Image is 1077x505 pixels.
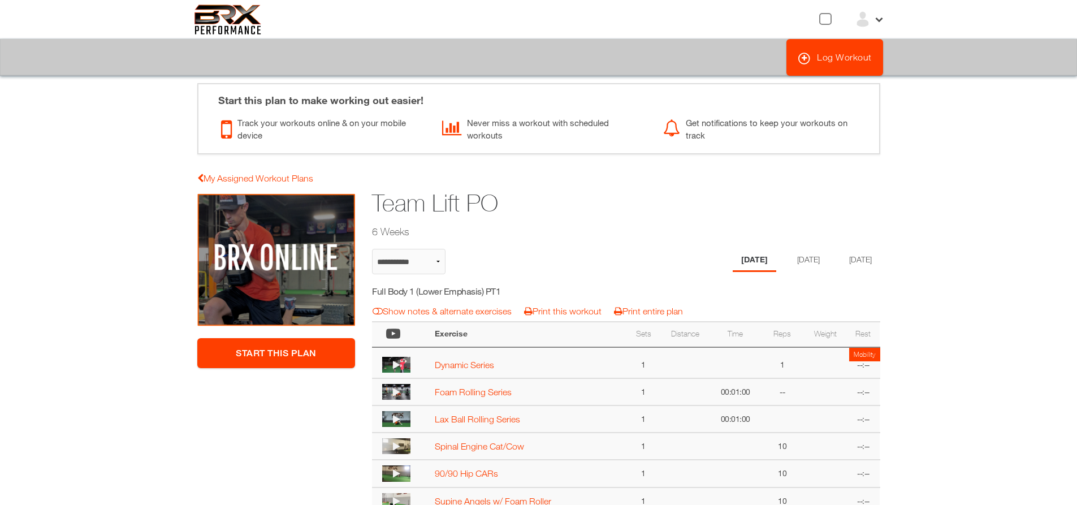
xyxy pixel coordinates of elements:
th: Rest [846,322,880,347]
td: 1 [761,347,804,379]
a: Foam Rolling Series [435,387,512,397]
th: Distance [660,322,710,347]
img: 6f7da32581c89ca25d665dc3aae533e4f14fe3ef_original.svg [194,5,262,34]
a: 90/90 Hip CARs [435,468,498,478]
h2: 6 Weeks [372,225,793,239]
td: 1 [627,460,660,487]
img: ex-default-user.svg [854,11,871,28]
img: thumbnail.png [382,438,410,454]
a: Log Workout [786,39,883,76]
td: --:-- [846,405,880,433]
li: Day 3 [841,249,880,272]
td: 10 [761,460,804,487]
li: Day 2 [789,249,828,272]
h5: Full Body 1 (Lower Emphasis) PT1 [372,285,574,297]
h1: Team Lift PO [372,187,793,220]
img: thumbnail.png [382,411,410,427]
th: Exercise [429,322,627,347]
div: Never miss a workout with scheduled workouts [442,114,646,142]
div: Start this plan to make working out easier! [207,84,871,108]
th: Weight [804,322,846,347]
td: Mobility [849,348,880,361]
a: Print this workout [524,306,602,316]
td: 00:01:00 [710,378,761,405]
img: thumbnail.png [382,465,410,481]
img: thumbnail.png [382,384,410,400]
td: 1 [627,433,660,460]
td: 00:01:00 [710,405,761,433]
td: 1 [627,378,660,405]
a: Show notes & alternate exercises [373,306,512,316]
a: Dynamic Series [435,360,494,370]
img: Team Lift PO [197,193,356,327]
td: 1 [627,405,660,433]
td: --:-- [846,347,880,379]
li: Day 1 [733,249,776,272]
td: --:-- [846,433,880,460]
td: 10 [761,433,804,460]
div: Get notifications to keep your workouts on track [663,114,867,142]
th: Time [710,322,761,347]
img: thumbnail.png [382,357,410,373]
td: 1 [627,347,660,379]
th: Reps [761,322,804,347]
th: Sets [627,322,660,347]
td: -- [761,378,804,405]
td: --:-- [846,378,880,405]
a: My Assigned Workout Plans [197,173,313,183]
a: Spinal Engine Cat/Cow [435,441,524,451]
a: Start This Plan [197,338,356,368]
a: Lax Ball Rolling Series [435,414,520,424]
a: Print entire plan [614,306,683,316]
div: Track your workouts online & on your mobile device [221,114,425,142]
td: --:-- [846,460,880,487]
